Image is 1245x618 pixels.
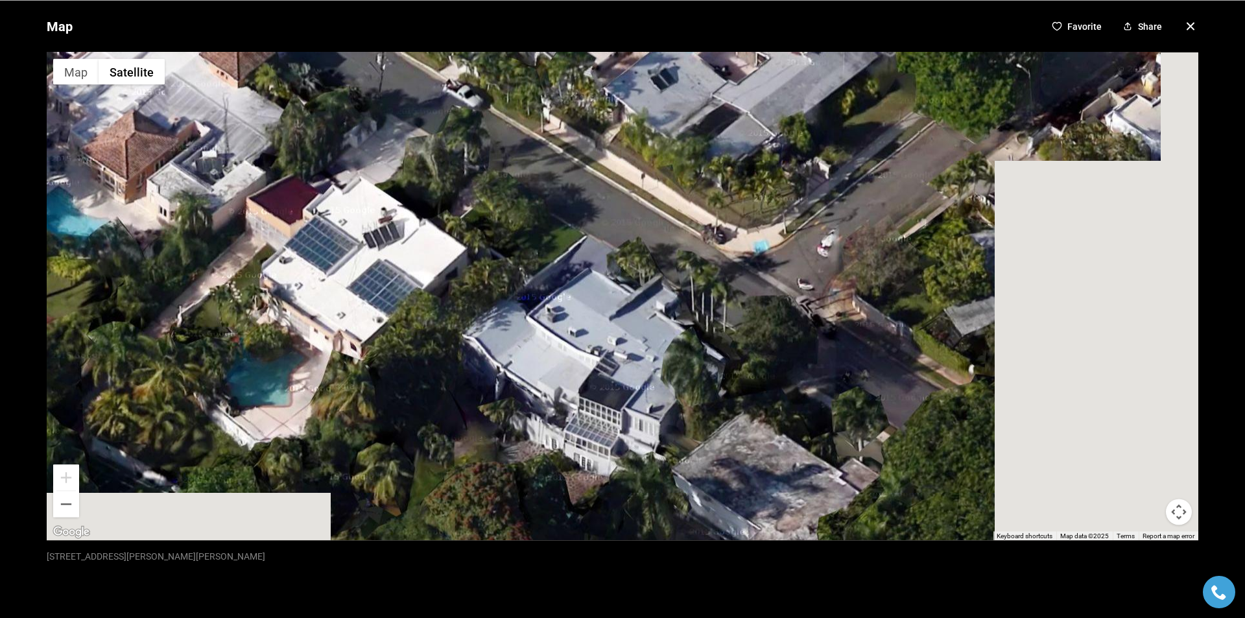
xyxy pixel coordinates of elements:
button: Map camera controls [1166,499,1192,525]
img: Google [50,523,93,540]
button: Show street map [53,58,99,84]
p: Share [1138,21,1162,31]
p: [STREET_ADDRESS][PERSON_NAME][PERSON_NAME] [47,551,265,561]
p: Favorite [1067,21,1102,31]
button: Favorite [1047,16,1107,36]
a: Terms (opens in new tab) [1117,532,1135,539]
button: Zoom out [53,491,79,517]
button: Zoom in [53,464,79,490]
button: Share [1117,16,1167,36]
a: Report a map error [1143,532,1194,539]
span: Map data ©2025 [1060,532,1109,539]
p: Map [47,13,73,39]
button: Keyboard shortcuts [997,531,1052,540]
a: Open this area in Google Maps (opens a new window) [50,523,93,540]
button: Show satellite imagery [99,58,165,84]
